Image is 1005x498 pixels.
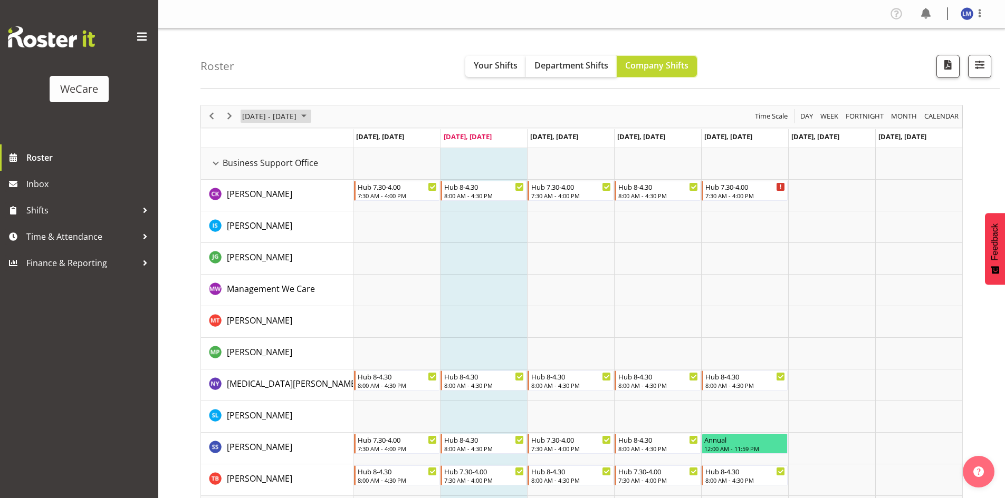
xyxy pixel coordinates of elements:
[968,55,991,78] button: Filter Shifts
[358,381,437,389] div: 8:00 AM - 4:30 PM
[200,60,234,72] h4: Roster
[238,105,313,128] div: October 06 - 12, 2025
[223,110,237,123] button: Next
[26,229,137,245] span: Time & Attendance
[531,476,611,484] div: 8:00 AM - 4:30 PM
[465,56,526,77] button: Your Shifts
[615,370,701,390] div: Nikita Yates"s event - Hub 8-4.30 Begin From Thursday, October 9, 2025 at 8:00:00 AM GMT+13:00 En...
[702,465,788,485] div: Tyla Boyd"s event - Hub 8-4.30 Begin From Friday, October 10, 2025 at 8:00:00 AM GMT+13:00 Ends A...
[531,434,611,445] div: Hub 7.30-4.00
[844,110,886,123] button: Fortnight
[923,110,960,123] span: calendar
[985,213,1005,285] button: Feedback - Show survey
[441,434,527,454] div: Savita Savita"s event - Hub 8-4.30 Begin From Tuesday, October 7, 2025 at 8:00:00 AM GMT+13:00 En...
[528,181,614,201] div: Chloe Kim"s event - Hub 7.30-4.00 Begin From Wednesday, October 8, 2025 at 7:30:00 AM GMT+13:00 E...
[819,110,840,123] button: Timeline Week
[201,401,353,433] td: Sarah Lamont resource
[26,202,137,218] span: Shifts
[227,441,292,453] span: [PERSON_NAME]
[615,465,701,485] div: Tyla Boyd"s event - Hub 7.30-4.00 Begin From Thursday, October 9, 2025 at 7:30:00 AM GMT+13:00 En...
[444,371,524,382] div: Hub 8-4.30
[791,132,839,141] span: [DATE], [DATE]
[615,434,701,454] div: Savita Savita"s event - Hub 8-4.30 Begin From Thursday, October 9, 2025 at 8:00:00 AM GMT+13:00 E...
[702,370,788,390] div: Nikita Yates"s event - Hub 8-4.30 Begin From Friday, October 10, 2025 at 8:00:00 AM GMT+13:00 End...
[625,60,688,71] span: Company Shifts
[845,110,885,123] span: Fortnight
[444,476,524,484] div: 7:30 AM - 4:00 PM
[354,181,440,201] div: Chloe Kim"s event - Hub 7.30-4.00 Begin From Monday, October 6, 2025 at 7:30:00 AM GMT+13:00 Ends...
[227,409,292,422] a: [PERSON_NAME]
[201,211,353,243] td: Isabel Simcox resource
[227,251,292,263] span: [PERSON_NAME]
[444,132,492,141] span: [DATE], [DATE]
[799,110,815,123] button: Timeline Day
[354,434,440,454] div: Savita Savita"s event - Hub 7.30-4.00 Begin From Monday, October 6, 2025 at 7:30:00 AM GMT+13:00 ...
[227,346,292,358] span: [PERSON_NAME]
[201,148,353,180] td: Business Support Office resource
[205,110,219,123] button: Previous
[26,255,137,271] span: Finance & Reporting
[227,188,292,200] a: [PERSON_NAME]
[615,181,701,201] div: Chloe Kim"s event - Hub 8-4.30 Begin From Thursday, October 9, 2025 at 8:00:00 AM GMT+13:00 Ends ...
[618,434,698,445] div: Hub 8-4.30
[201,338,353,369] td: Millie Pumphrey resource
[227,472,292,485] a: [PERSON_NAME]
[528,465,614,485] div: Tyla Boyd"s event - Hub 8-4.30 Begin From Wednesday, October 8, 2025 at 8:00:00 AM GMT+13:00 Ends...
[221,105,238,128] div: next period
[441,465,527,485] div: Tyla Boyd"s event - Hub 7.30-4.00 Begin From Tuesday, October 7, 2025 at 7:30:00 AM GMT+13:00 End...
[441,370,527,390] div: Nikita Yates"s event - Hub 8-4.30 Begin From Tuesday, October 7, 2025 at 8:00:00 AM GMT+13:00 End...
[201,464,353,496] td: Tyla Boyd resource
[227,346,292,358] a: [PERSON_NAME]
[618,466,698,476] div: Hub 7.30-4.00
[227,219,292,232] a: [PERSON_NAME]
[618,181,698,192] div: Hub 8-4.30
[531,191,611,200] div: 7:30 AM - 4:00 PM
[227,314,292,327] a: [PERSON_NAME]
[526,56,617,77] button: Department Shifts
[201,243,353,275] td: Janine Grundler resource
[201,369,353,401] td: Nikita Yates resource
[878,132,926,141] span: [DATE], [DATE]
[528,434,614,454] div: Savita Savita"s event - Hub 7.30-4.00 Begin From Wednesday, October 8, 2025 at 7:30:00 AM GMT+13:...
[354,370,440,390] div: Nikita Yates"s event - Hub 8-4.30 Begin From Monday, October 6, 2025 at 8:00:00 AM GMT+13:00 Ends...
[531,381,611,389] div: 8:00 AM - 4:30 PM
[444,191,524,200] div: 8:00 AM - 4:30 PM
[618,476,698,484] div: 7:30 AM - 4:00 PM
[819,110,839,123] span: Week
[201,180,353,211] td: Chloe Kim resource
[618,444,698,453] div: 8:00 AM - 4:30 PM
[889,110,919,123] button: Timeline Month
[618,191,698,200] div: 8:00 AM - 4:30 PM
[441,181,527,201] div: Chloe Kim"s event - Hub 8-4.30 Begin From Tuesday, October 7, 2025 at 8:00:00 AM GMT+13:00 Ends A...
[705,381,785,389] div: 8:00 AM - 4:30 PM
[961,7,973,20] img: lainie-montgomery10478.jpg
[444,466,524,476] div: Hub 7.30-4.00
[444,381,524,389] div: 8:00 AM - 4:30 PM
[358,181,437,192] div: Hub 7.30-4.00
[223,157,318,169] span: Business Support Office
[531,444,611,453] div: 7:30 AM - 4:00 PM
[358,476,437,484] div: 8:00 AM - 4:30 PM
[990,223,1000,260] span: Feedback
[358,371,437,382] div: Hub 8-4.30
[936,55,960,78] button: Download a PDF of the roster according to the set date range.
[705,191,785,200] div: 7:30 AM - 4:00 PM
[528,370,614,390] div: Nikita Yates"s event - Hub 8-4.30 Begin From Wednesday, October 8, 2025 at 8:00:00 AM GMT+13:00 E...
[890,110,918,123] span: Month
[227,377,358,390] a: [MEDICAL_DATA][PERSON_NAME]
[356,132,404,141] span: [DATE], [DATE]
[227,282,315,295] a: Management We Care
[531,181,611,192] div: Hub 7.30-4.00
[227,441,292,453] a: [PERSON_NAME]
[530,132,578,141] span: [DATE], [DATE]
[201,275,353,306] td: Management We Care resource
[704,444,785,453] div: 12:00 AM - 11:59 PM
[754,110,789,123] span: Time Scale
[705,181,785,192] div: Hub 7.30-4.00
[799,110,814,123] span: Day
[702,181,788,201] div: Chloe Kim"s event - Hub 7.30-4.00 Begin From Friday, October 10, 2025 at 7:30:00 AM GMT+13:00 End...
[227,409,292,421] span: [PERSON_NAME]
